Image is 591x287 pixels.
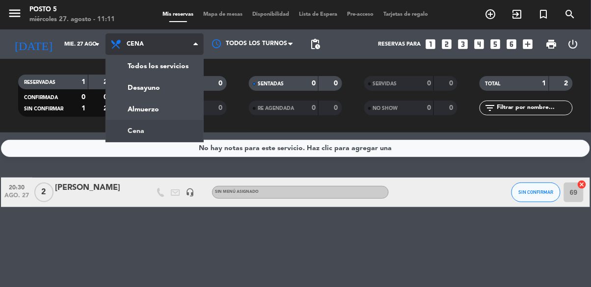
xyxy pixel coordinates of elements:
i: looks_3 [457,38,469,51]
strong: 0 [312,80,316,87]
strong: 1 [81,105,85,112]
strong: 2 [104,78,109,85]
span: SIN CONFIRMAR [519,189,554,195]
button: SIN CONFIRMAR [511,183,561,202]
span: Mis reservas [158,12,199,17]
strong: 2 [564,80,570,87]
span: Disponibilidad [248,12,295,17]
i: looks_4 [473,38,485,51]
span: pending_actions [309,38,321,50]
span: RE AGENDADA [258,106,294,111]
span: 2 [34,183,54,202]
strong: 0 [81,94,85,101]
span: Cena [127,41,144,48]
div: [PERSON_NAME] [55,182,138,194]
span: CONFIRMADA [24,95,58,100]
i: looks_6 [505,38,518,51]
strong: 1 [542,80,546,87]
div: No hay notas para este servicio. Haz clic para agregar una [199,143,392,154]
strong: 0 [219,80,225,87]
i: add_box [521,38,534,51]
i: filter_list [484,102,496,114]
div: LOG OUT [563,29,584,59]
i: arrow_drop_down [91,38,103,50]
span: SERVIDAS [373,81,397,86]
strong: 2 [104,105,109,112]
span: SIN CONFIRMAR [24,106,63,111]
a: Cena [106,120,203,142]
i: [DATE] [7,33,59,55]
span: TOTAL [485,81,501,86]
i: cancel [577,180,587,189]
strong: 0 [104,94,109,101]
span: print [546,38,558,50]
strong: 0 [427,80,431,87]
strong: 0 [449,104,455,111]
strong: 0 [219,104,225,111]
div: Posto 5 [29,5,115,15]
span: Reservas para [378,41,421,48]
a: Desayuno [106,77,203,99]
button: menu [7,6,22,24]
span: SENTADAS [258,81,284,86]
strong: 0 [449,80,455,87]
span: Mapa de mesas [199,12,248,17]
strong: 0 [312,104,316,111]
strong: 0 [334,104,340,111]
strong: 1 [81,78,85,85]
a: Almuerzo [106,99,203,120]
i: looks_one [424,38,437,51]
span: Tarjetas de regalo [379,12,433,17]
span: 20:30 [4,181,29,192]
i: exit_to_app [511,8,523,20]
span: NO SHOW [373,106,398,111]
a: Todos los servicios [106,55,203,77]
input: Filtrar por nombre... [496,103,572,113]
i: search [564,8,576,20]
i: power_settings_new [567,38,579,50]
div: miércoles 27. agosto - 11:11 [29,15,115,25]
i: headset_mic [186,188,194,197]
i: add_circle_outline [485,8,497,20]
span: Lista de Espera [295,12,343,17]
span: ago. 27 [4,192,29,204]
i: looks_two [440,38,453,51]
i: looks_5 [489,38,502,51]
strong: 0 [427,104,431,111]
i: menu [7,6,22,21]
span: Sin menú asignado [215,190,259,194]
span: RESERVADAS [24,80,55,85]
strong: 0 [334,80,340,87]
span: Pre-acceso [343,12,379,17]
i: turned_in_not [538,8,550,20]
